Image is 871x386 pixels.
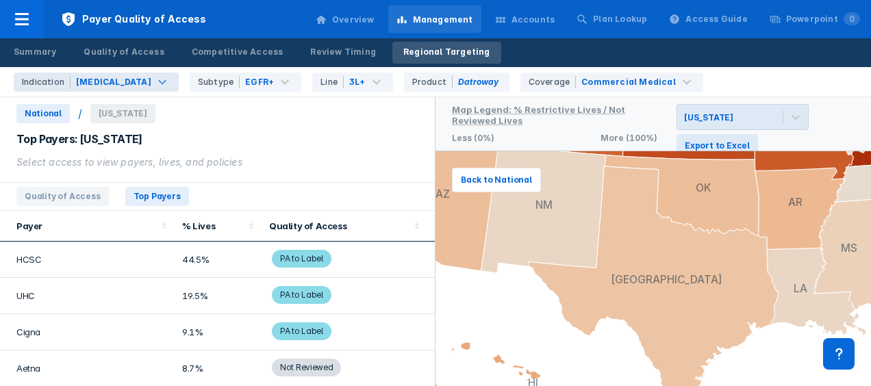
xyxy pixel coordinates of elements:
[269,220,410,231] div: Quality of Access
[452,133,494,143] p: Less (0%)
[512,14,555,26] div: Accounts
[593,13,647,25] div: Plan Lookup
[320,76,344,88] div: Line
[90,104,155,123] span: [US_STATE]
[174,242,261,278] td: 44.5%
[529,76,577,88] div: Coverage
[181,42,294,64] a: Competitive Access
[14,46,56,58] div: Summary
[16,187,109,206] span: Quality of Access
[174,278,261,314] td: 19.5%
[307,5,383,33] a: Overview
[245,76,274,88] div: EGFR+
[198,76,240,88] div: Subtype
[684,112,733,123] div: [US_STATE]
[332,14,375,26] div: Overview
[192,46,283,58] div: Competitive Access
[3,42,67,64] a: Summary
[16,131,418,146] div: Top Payers: [US_STATE]
[174,314,261,350] td: 9.1%
[487,5,564,33] a: Accounts
[677,134,758,157] button: Export to Excel
[76,76,151,88] div: [MEDICAL_DATA]
[685,13,747,25] div: Access Guide
[581,76,676,88] div: Commercial Medical
[16,104,70,123] span: National
[413,14,473,26] div: Management
[182,220,244,231] div: % Lives
[685,140,750,152] span: Export to Excel
[73,42,175,64] a: Quality of Access
[403,46,490,58] div: Regional Targeting
[844,12,860,25] span: 0
[272,359,341,376] span: Not Reviewed
[272,286,331,304] span: PA to Label
[461,174,532,186] span: Back to National
[601,133,657,143] p: More (100%)
[786,13,860,25] div: Powerpoint
[823,338,855,370] div: Contact Support
[16,220,157,231] div: Payer
[310,46,376,58] div: Review Timing
[16,155,418,170] div: Select access to view payers, lives, and policies
[272,322,331,340] span: PA to Label
[272,250,331,268] span: PA to Label
[392,42,501,64] a: Regional Targeting
[125,187,189,206] span: Top Payers
[22,76,71,88] div: Indication
[84,46,164,58] div: Quality of Access
[452,104,625,126] div: Map Legend: % Restrictive Lives / Not Reviewed Lives
[388,5,481,33] a: Management
[349,76,366,88] div: 3L+
[452,168,541,192] button: Back to National
[299,42,387,64] a: Review Timing
[78,107,82,120] div: /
